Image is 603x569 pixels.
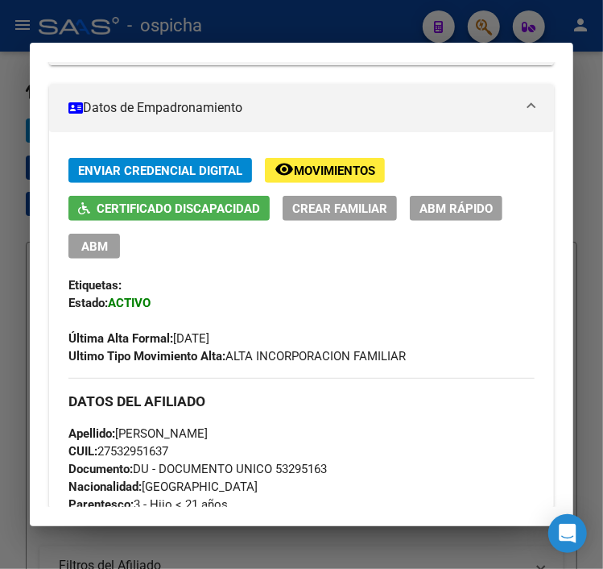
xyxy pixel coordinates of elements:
span: Certificado Discapacidad [97,201,260,216]
strong: Nacionalidad: [68,480,142,494]
span: ABM [81,239,108,254]
button: Certificado Discapacidad [68,196,270,221]
mat-expansion-panel-header: Datos de Empadronamiento [49,84,553,132]
span: 3 - Hijo < 21 años [68,497,228,512]
span: Crear Familiar [292,201,387,216]
span: DU - DOCUMENTO UNICO 53295163 [68,462,327,476]
strong: CUIL: [68,444,97,459]
button: Enviar Credencial Digital [68,158,252,183]
span: ALTA INCORPORACION FAMILIAR [68,349,406,363]
strong: Ultimo Tipo Movimiento Alta: [68,349,225,363]
strong: Parentesco: [68,497,134,512]
strong: Apellido: [68,426,115,441]
mat-icon: remove_red_eye [275,160,294,179]
button: ABM [68,234,120,259]
span: ABM Rápido [419,201,493,216]
div: Open Intercom Messenger [548,514,587,553]
button: ABM Rápido [410,196,502,221]
span: 27532951637 [68,444,168,459]
strong: Etiquetas: [68,278,122,293]
strong: Última Alta Formal: [68,331,173,346]
strong: Estado: [68,296,108,310]
span: Enviar Credencial Digital [78,164,242,178]
strong: Documento: [68,462,133,476]
strong: ACTIVO [108,296,151,310]
span: [GEOGRAPHIC_DATA] [68,480,258,494]
button: Crear Familiar [283,196,397,221]
h3: DATOS DEL AFILIADO [68,392,534,410]
mat-panel-title: Datos de Empadronamiento [68,98,514,118]
span: [DATE] [68,331,209,346]
span: Movimientos [294,164,375,178]
span: [PERSON_NAME] [68,426,208,441]
button: Movimientos [265,158,385,183]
